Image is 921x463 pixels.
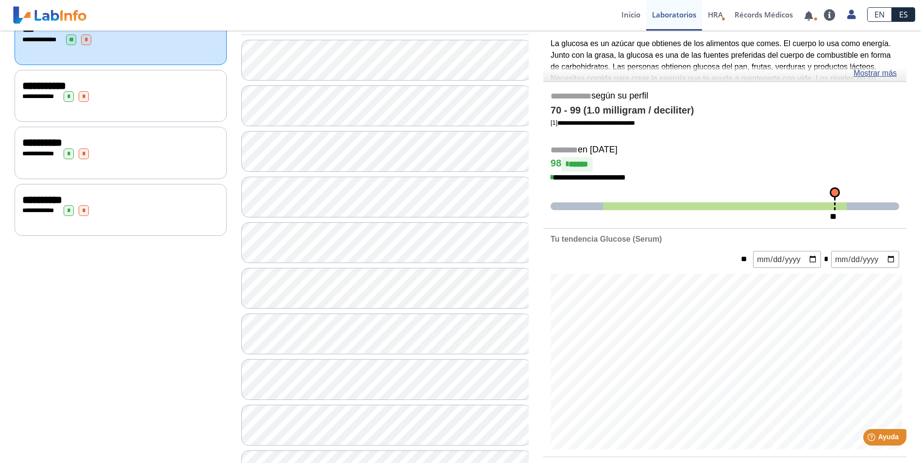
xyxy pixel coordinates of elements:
[551,38,899,108] p: La glucosa es un azúcar que obtienes de los alimentos que comes. El cuerpo lo usa como energía. J...
[892,7,915,22] a: ES
[854,67,897,79] a: Mostrar más
[551,145,899,156] h5: en [DATE]
[753,251,821,268] input: mm/dd/yyyy
[551,157,899,172] h4: 98
[551,119,635,126] a: [1]
[551,105,899,116] h4: 70 - 99 (1.0 milligram / deciliter)
[867,7,892,22] a: EN
[835,425,910,452] iframe: Help widget launcher
[551,91,899,102] h5: según su perfil
[551,235,662,243] b: Tu tendencia Glucose (Serum)
[708,10,723,19] span: HRA
[831,251,899,268] input: mm/dd/yyyy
